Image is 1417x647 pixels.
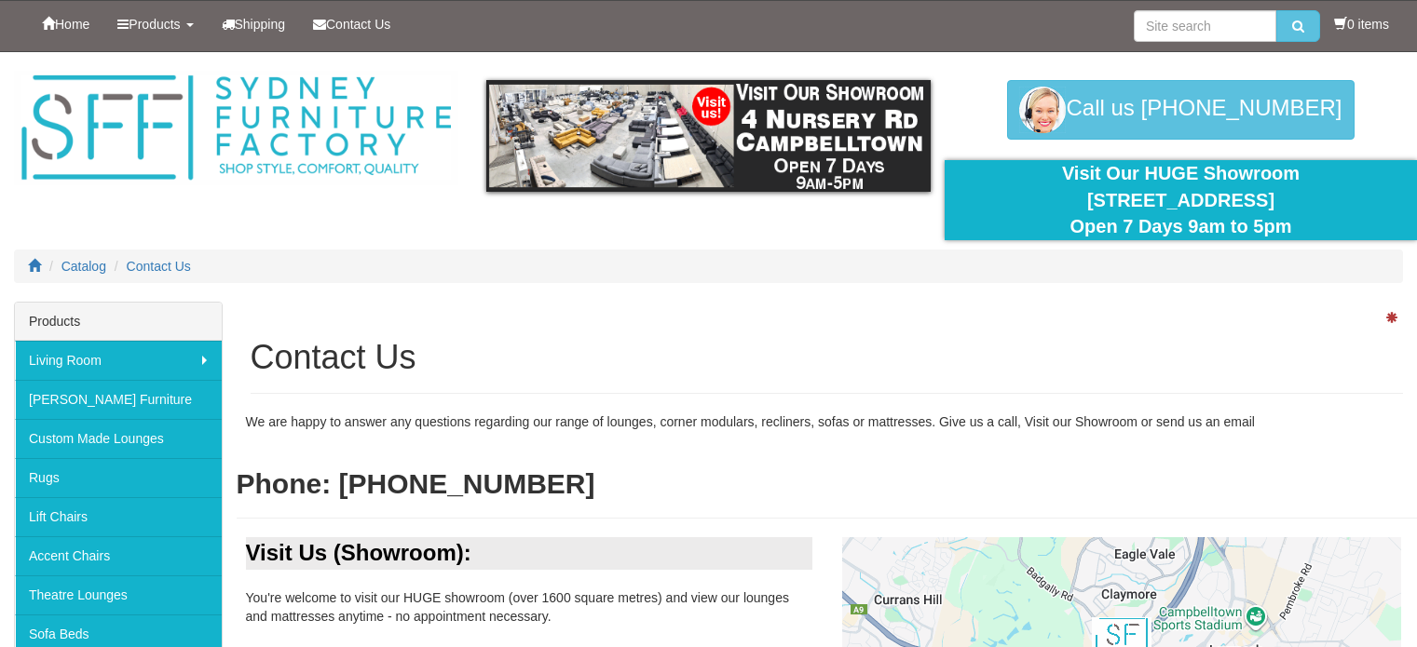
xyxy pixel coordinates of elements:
a: Lift Chairs [15,497,222,536]
span: Products [129,17,180,32]
span: Shipping [235,17,286,32]
a: Custom Made Lounges [15,419,222,458]
a: Accent Chairs [15,536,222,575]
h1: Contact Us [251,339,1404,376]
li: 0 items [1334,15,1389,34]
div: Visit Our HUGE Showroom [STREET_ADDRESS] Open 7 Days 9am to 5pm [959,160,1403,240]
a: [PERSON_NAME] Furniture [15,380,222,419]
a: Home [28,1,103,47]
div: Products [15,303,222,341]
img: showroom.gif [486,80,931,192]
input: Site search [1134,10,1276,42]
a: Contact Us [299,1,404,47]
div: Visit Us (Showroom): [246,537,813,569]
a: Shipping [208,1,300,47]
a: Rugs [15,458,222,497]
span: Contact Us [326,17,390,32]
span: Home [55,17,89,32]
a: Products [103,1,207,47]
img: Sydney Furniture Factory [14,71,458,185]
b: Phone: [PHONE_NUMBER] [237,468,595,499]
a: Living Room [15,341,222,380]
a: Catalog [61,259,106,274]
a: Theatre Lounges [15,575,222,614]
a: Contact Us [127,259,191,274]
